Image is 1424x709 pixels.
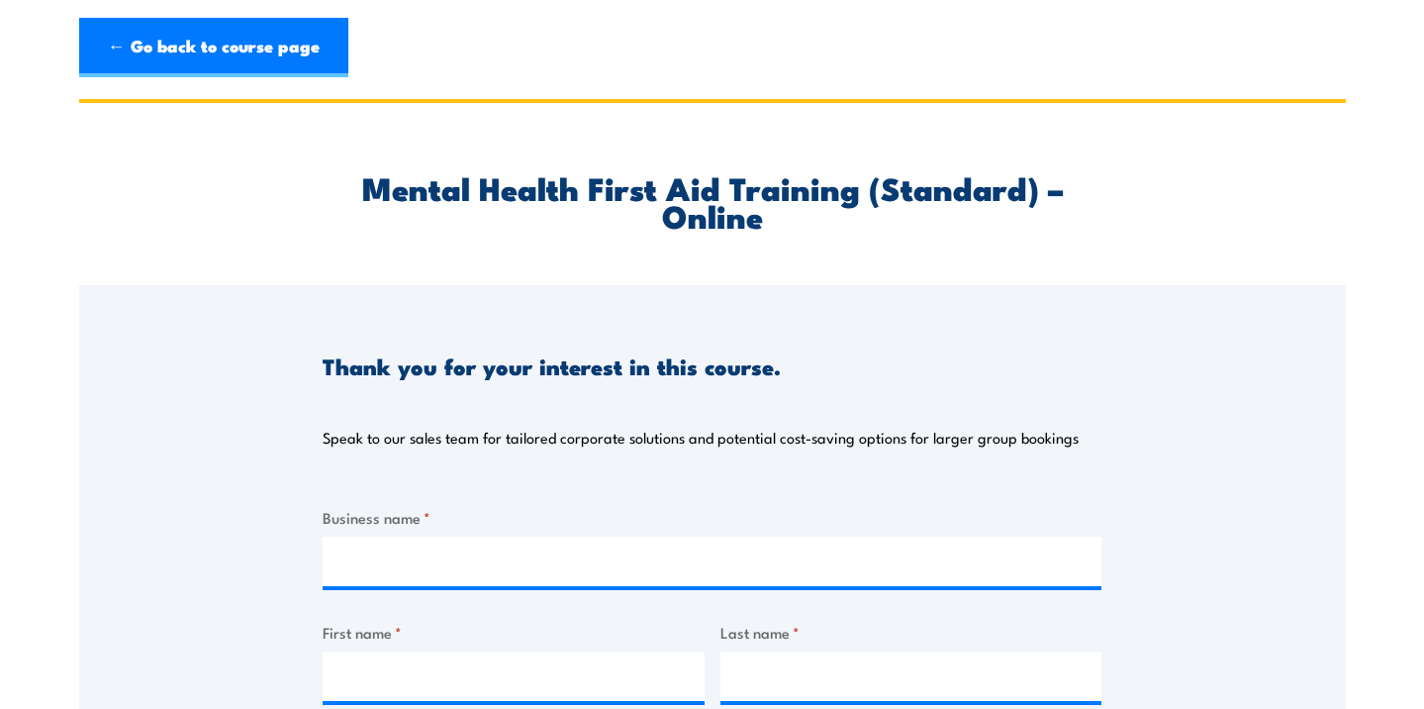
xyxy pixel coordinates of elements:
h2: Mental Health First Aid Training (Standard) – Online [323,173,1101,229]
a: ← Go back to course page [79,18,348,77]
label: Last name [720,621,1102,644]
h3: Thank you for your interest in this course. [323,354,781,377]
p: Speak to our sales team for tailored corporate solutions and potential cost-saving options for la... [323,428,1079,448]
label: Business name [323,506,1101,529]
label: First name [323,621,705,644]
